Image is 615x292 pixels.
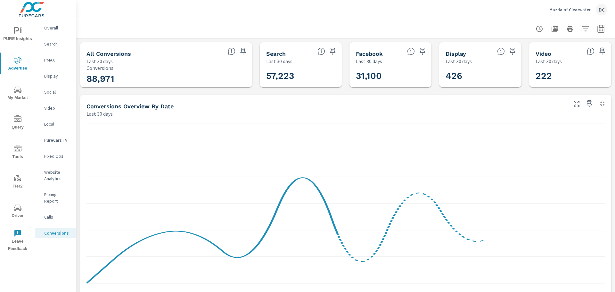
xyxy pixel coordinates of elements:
div: Video [35,103,76,113]
div: DC [596,4,607,15]
h3: 88,971 [86,73,246,84]
span: Query [2,115,33,131]
div: nav menu [0,19,35,255]
span: Tools [2,145,33,161]
div: Social [35,87,76,97]
p: Last 30 days [86,57,113,65]
p: Mazda of Clearwater [549,7,591,13]
span: Search Conversions include Actions, Leads and Unmapped Conversions. [317,47,325,55]
div: Calls [35,212,76,222]
p: Local [44,121,71,127]
p: Overall [44,25,71,31]
div: PureCars TV [35,135,76,145]
p: Search [44,41,71,47]
span: Driver [2,204,33,220]
p: Last 30 days [356,57,382,65]
h5: Display [446,50,466,57]
p: Display [44,73,71,79]
button: Select Date Range [594,22,607,35]
h3: 31,100 [356,71,440,81]
p: Last 30 days [266,57,292,65]
span: Save this to your personalized report [584,99,594,109]
h5: Facebook [356,50,383,57]
span: Save this to your personalized report [238,46,248,56]
p: Last 30 days [86,110,113,118]
button: Apply Filters [579,22,592,35]
p: PureCars TV [44,137,71,143]
p: Conversions [44,230,71,236]
div: Local [35,119,76,129]
p: Social [44,89,71,95]
span: Video Conversions include Actions, Leads and Unmapped Conversions [587,47,594,55]
button: Make Fullscreen [571,99,582,109]
p: Website Analytics [44,169,71,182]
p: Last 30 days [446,57,472,65]
div: Display [35,71,76,81]
div: Fixed Ops [35,151,76,161]
h3: 426 [446,71,530,81]
button: Print Report [564,22,577,35]
p: PMAX [44,57,71,63]
div: Overall [35,23,76,33]
span: Display Conversions include Actions, Leads and Unmapped Conversions [497,47,505,55]
span: Save this to your personalized report [597,46,607,56]
div: Search [35,39,76,49]
p: Fixed Ops [44,153,71,159]
h5: Search [266,50,286,57]
span: All Conversions include Actions, Leads and Unmapped Conversions [228,47,235,55]
span: Save this to your personalized report [328,46,338,56]
p: Conversions [86,65,246,71]
h5: All Conversions [86,50,131,57]
span: Save this to your personalized report [417,46,428,56]
span: PURE Insights [2,27,33,43]
h3: 57,223 [266,71,351,81]
h5: Video [536,50,551,57]
p: Last 30 days [536,57,562,65]
p: Pacing Report [44,191,71,204]
div: Website Analytics [35,167,76,183]
p: Calls [44,214,71,220]
span: Advertise [2,56,33,72]
div: Conversions [35,228,76,238]
span: My Market [2,86,33,102]
span: Leave Feedback [2,229,33,253]
button: Minimize Widget [597,99,607,109]
button: "Export Report to PDF" [548,22,561,35]
span: All conversions reported from Facebook with duplicates filtered out [407,47,415,55]
div: Pacing Report [35,190,76,206]
h5: Conversions Overview By Date [86,103,174,110]
span: Save this to your personalized report [507,46,518,56]
span: Tier2 [2,174,33,190]
div: PMAX [35,55,76,65]
p: Video [44,105,71,111]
